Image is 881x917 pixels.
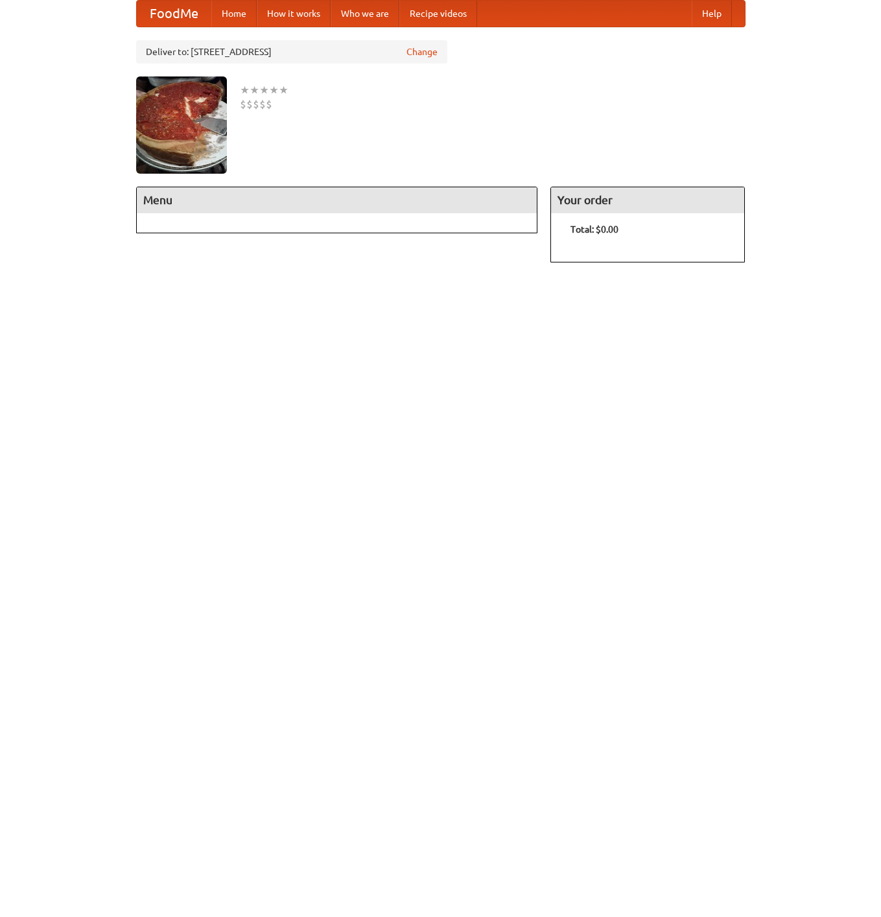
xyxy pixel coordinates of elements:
a: Change [406,45,438,58]
li: $ [259,97,266,111]
div: Deliver to: [STREET_ADDRESS] [136,40,447,64]
a: Help [692,1,732,27]
li: $ [246,97,253,111]
b: Total: $0.00 [570,224,618,235]
li: ★ [259,83,269,97]
li: $ [253,97,259,111]
img: angular.jpg [136,76,227,174]
a: FoodMe [137,1,211,27]
li: ★ [250,83,259,97]
a: Who we are [331,1,399,27]
li: ★ [240,83,250,97]
a: Home [211,1,257,27]
li: $ [266,97,272,111]
h4: Your order [551,187,744,213]
li: $ [240,97,246,111]
li: ★ [269,83,279,97]
h4: Menu [137,187,537,213]
li: ★ [279,83,288,97]
a: How it works [257,1,331,27]
a: Recipe videos [399,1,477,27]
